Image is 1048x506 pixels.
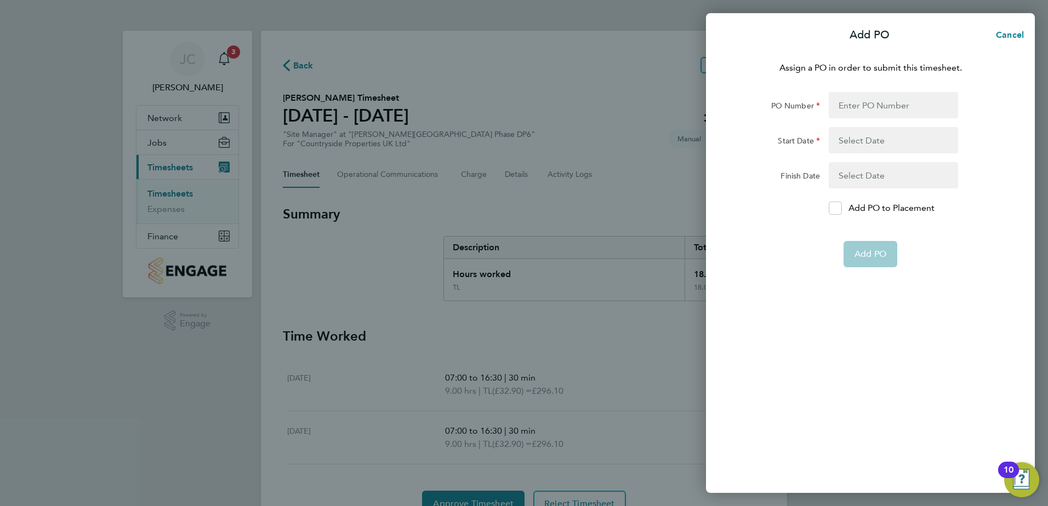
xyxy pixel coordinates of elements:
[850,27,890,43] p: Add PO
[978,24,1035,46] button: Cancel
[1004,470,1013,484] div: 10
[829,92,958,118] input: Enter PO Number
[771,101,820,114] label: PO Number
[848,202,935,215] p: Add PO to Placement
[993,30,1024,40] span: Cancel
[737,61,1004,74] p: Assign a PO in order to submit this timesheet.
[778,136,820,149] label: Start Date
[1004,462,1039,497] button: Open Resource Center, 10 new notifications
[781,171,820,184] label: Finish Date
